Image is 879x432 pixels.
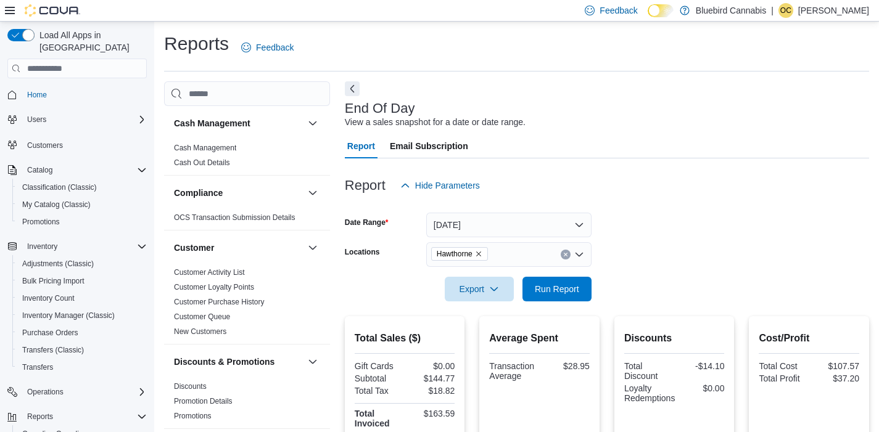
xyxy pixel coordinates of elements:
span: Catalog [27,165,52,175]
h3: End Of Day [345,101,415,116]
span: Bulk Pricing Import [22,276,85,286]
button: Promotions [12,213,152,230]
a: Cash Out Details [174,158,230,167]
button: My Catalog (Classic) [12,196,152,213]
p: [PERSON_NAME] [798,3,869,18]
button: [DATE] [426,213,592,237]
label: Date Range [345,218,389,227]
strong: Total Invoiced [355,409,390,428]
span: Transfers [22,362,53,372]
a: My Catalog (Classic) [17,197,96,212]
button: Reports [22,409,58,424]
span: Catalog [22,163,147,177]
div: Gift Cards [355,361,402,371]
h3: Discounts & Promotions [174,356,274,368]
a: Inventory Manager (Classic) [17,308,120,323]
span: Purchase Orders [22,328,78,338]
a: OCS Transaction Submission Details [174,213,295,222]
a: Transfers (Classic) [17,343,89,357]
p: Bluebird Cannabis [696,3,766,18]
button: Catalog [2,161,152,179]
span: My Catalog (Classic) [22,200,91,210]
span: Inventory Count [17,291,147,306]
div: Loyalty Redemptions [624,383,675,403]
div: Total Discount [624,361,672,381]
button: Reports [2,408,152,425]
span: Inventory Manager (Classic) [17,308,147,323]
div: Subtotal [355,373,402,383]
div: $0.00 [407,361,455,371]
span: Purchase Orders [17,325,147,340]
img: Cova [25,4,80,17]
h3: Report [345,178,386,193]
span: Inventory [27,242,57,251]
div: $0.00 [680,383,724,393]
span: Customer Activity List [174,267,245,277]
span: Inventory [22,239,147,254]
span: Classification (Classic) [22,182,97,192]
h3: Compliance [174,187,223,199]
h3: Customer [174,242,214,254]
p: | [771,3,774,18]
span: Load All Apps in [GEOGRAPHIC_DATA] [35,29,147,54]
button: Discounts & Promotions [174,356,303,368]
span: Transfers (Classic) [17,343,147,357]
button: Cash Management [305,116,320,131]
span: Bulk Pricing Import [17,274,147,288]
div: Transaction Average [489,361,537,381]
a: Feedback [236,35,299,60]
button: Open list of options [574,250,584,259]
button: Users [22,112,51,127]
span: Customer Queue [174,312,230,322]
span: Cash Management [174,143,236,153]
button: Run Report [522,277,592,301]
div: $163.59 [407,409,455,418]
span: Users [22,112,147,127]
a: Bulk Pricing Import [17,274,89,288]
div: $144.77 [407,373,455,383]
div: Discounts & Promotions [164,379,330,428]
span: Users [27,115,46,124]
h2: Total Sales ($) [355,331,455,346]
a: Inventory Count [17,291,80,306]
button: Compliance [305,185,320,200]
a: Customer Activity List [174,268,245,277]
span: OC [780,3,791,18]
button: Operations [2,383,152,401]
input: Dark Mode [648,4,674,17]
a: Cash Management [174,144,236,152]
span: Customers [22,137,147,152]
a: Transfers [17,360,58,375]
button: Inventory Count [12,290,152,307]
span: Promotions [22,217,60,227]
button: Transfers [12,359,152,376]
a: Promotions [174,412,212,420]
div: Compliance [164,210,330,230]
span: Customer Purchase History [174,297,265,307]
span: Feedback [600,4,637,17]
span: Promotions [174,411,212,421]
h2: Discounts [624,331,725,346]
div: Total Cost [759,361,806,371]
div: View a sales snapshot for a date or date range. [345,116,526,129]
div: -$14.10 [677,361,724,371]
span: Customers [27,141,63,150]
span: OCS Transaction Submission Details [174,213,295,222]
span: Adjustments (Classic) [22,259,94,269]
h1: Reports [164,31,229,56]
button: Cash Management [174,117,303,129]
span: Promotions [17,214,147,229]
span: Run Report [535,283,579,295]
a: Customers [22,138,68,153]
span: Home [27,90,47,100]
a: Classification (Classic) [17,180,102,195]
a: Promotion Details [174,397,233,406]
div: $28.95 [542,361,590,371]
a: New Customers [174,327,226,336]
button: Export [445,277,514,301]
div: Cash Management [164,141,330,175]
button: Customers [2,136,152,153]
div: Total Profit [759,373,806,383]
div: $107.57 [812,361,859,371]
